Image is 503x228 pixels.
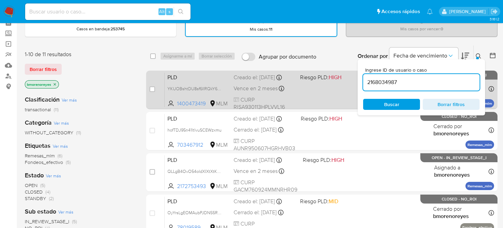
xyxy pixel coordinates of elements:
button: search-icon [174,7,188,17]
span: Accesos rápidos [381,8,420,15]
span: s [168,8,171,15]
a: Salir [491,8,498,15]
p: brenda.morenoreyes@mercadolibre.com.mx [449,8,488,15]
a: Notificaciones [427,9,433,14]
input: Buscar usuario o caso... [25,7,191,16]
span: 3.161.2 [490,16,500,22]
span: Alt [159,8,165,15]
